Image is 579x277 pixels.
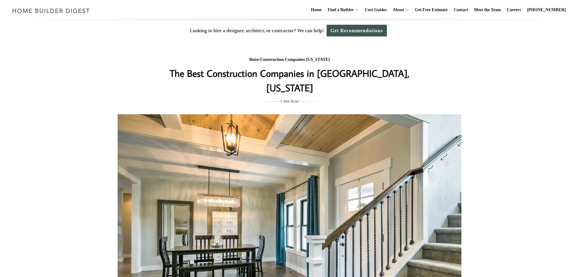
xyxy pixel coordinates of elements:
[280,98,299,105] span: 5 Min Read
[472,0,503,20] a: Meet the Team
[325,0,354,20] a: Find a Builder
[260,57,305,62] a: Construction Companies
[306,57,330,62] a: [US_STATE]
[362,0,389,20] a: Cost Guides
[249,57,259,62] a: Boise
[505,0,524,20] a: Careers
[451,0,470,20] a: Contact
[327,25,387,36] a: Get Recommendations
[10,5,93,17] img: Home Builder Digest
[169,56,410,64] div: / /
[308,0,324,20] a: Home
[169,66,410,95] h1: The Best Construction Companies in [GEOGRAPHIC_DATA], [US_STATE]
[525,0,568,20] a: [PHONE_NUMBER]
[413,0,450,20] a: Get Free Estimate
[390,0,404,20] a: About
